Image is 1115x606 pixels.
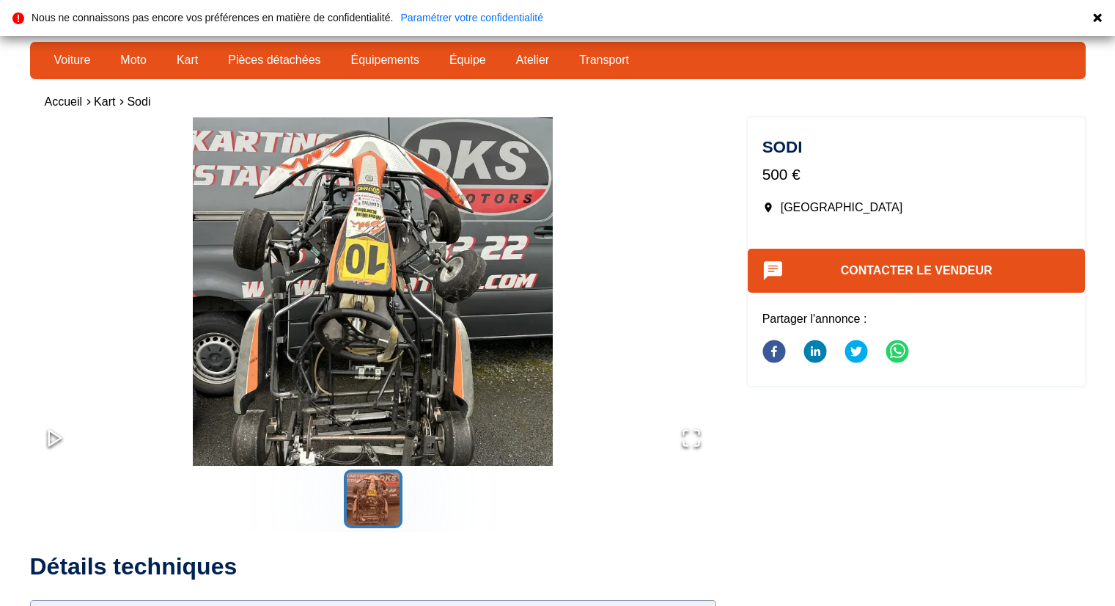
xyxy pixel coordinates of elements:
[841,264,993,277] a: Contacter le vendeur
[218,48,330,73] a: Pièces détachées
[886,331,909,375] button: whatsapp
[762,331,786,375] button: facebook
[342,48,429,73] a: Équipements
[762,139,1071,156] h1: Sodi
[666,413,716,466] button: Open Fullscreen
[30,470,716,528] div: Thumbnail Navigation
[30,552,716,581] h2: Détails techniques
[30,413,80,466] button: Play or Pause Slideshow
[45,95,83,108] a: Accueil
[30,117,716,499] img: image
[32,12,393,23] p: Nous ne connaissons pas encore vos préférences en matière de confidentialité.
[94,95,115,108] a: Kart
[570,48,639,73] a: Transport
[507,48,559,73] a: Atelier
[844,331,868,375] button: twitter
[111,48,156,73] a: Moto
[127,95,150,108] a: Sodi
[400,12,543,23] a: Paramétrer votre confidentialité
[762,164,1071,185] p: 500 €
[30,117,716,466] div: Go to Slide 1
[344,470,402,528] button: Go to Slide 1
[748,249,1086,293] button: Contacter le vendeur
[803,331,827,375] button: linkedin
[762,311,1071,327] p: Partager l'annonce :
[167,48,207,73] a: Kart
[762,200,1071,216] p: [GEOGRAPHIC_DATA]
[45,48,100,73] a: Voiture
[440,48,496,73] a: Équipe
